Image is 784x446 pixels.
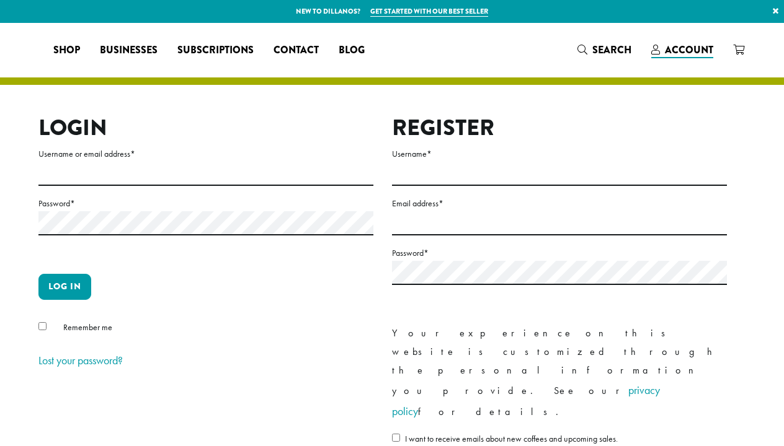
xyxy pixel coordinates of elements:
label: Username [392,146,727,162]
a: privacy policy [392,383,660,418]
span: Remember me [63,321,112,333]
span: I want to receive emails about new coffees and upcoming sales. [405,433,618,444]
span: Subscriptions [177,43,254,58]
a: Get started with our best seller [370,6,488,17]
label: Email address [392,196,727,211]
span: Businesses [100,43,158,58]
label: Username or email address [38,146,373,162]
a: Lost your password? [38,353,123,367]
a: Shop [43,40,90,60]
label: Password [38,196,373,211]
button: Log in [38,274,91,300]
span: Shop [53,43,80,58]
label: Password [392,245,727,261]
input: I want to receive emails about new coffees and upcoming sales. [392,434,400,442]
a: Search [568,40,641,60]
span: Search [592,43,631,57]
span: Account [665,43,713,57]
span: Blog [339,43,365,58]
p: Your experience on this website is customized through the personal information you provide. See o... [392,324,727,422]
span: Contact [274,43,319,58]
h2: Login [38,115,373,141]
h2: Register [392,115,727,141]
